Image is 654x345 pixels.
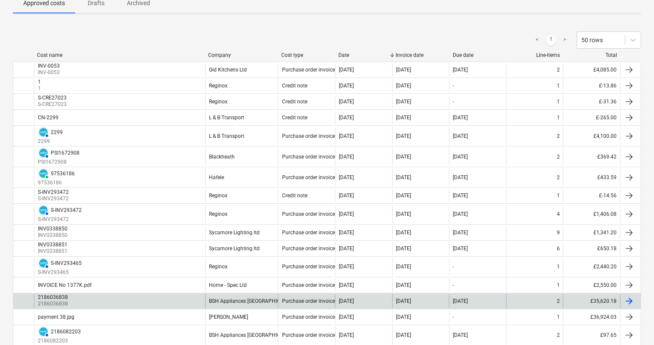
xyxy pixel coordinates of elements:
[38,179,75,186] p: 97536186
[209,211,227,217] div: Reginox
[556,230,559,236] div: 9
[556,298,559,304] div: 2
[38,300,70,308] p: 2186036838
[567,52,617,58] div: Total
[339,67,354,73] div: [DATE]
[396,174,411,180] div: [DATE]
[453,211,468,217] div: [DATE]
[453,174,468,180] div: [DATE]
[51,329,81,335] div: 2186082203
[282,211,335,217] div: Purchase order invoice
[282,230,335,236] div: Purchase order invoice
[339,133,354,139] div: [DATE]
[38,269,82,276] p: S-INV293465
[209,230,260,236] div: Sycamore Lighting ltd
[396,99,411,105] div: [DATE]
[282,99,307,105] div: Credit note
[563,111,620,124] div: £-265.00
[38,95,67,101] div: S-CRE27023
[563,242,620,255] div: £650.18
[396,332,411,338] div: [DATE]
[339,99,354,105] div: [DATE]
[453,115,468,121] div: [DATE]
[556,246,559,252] div: 6
[563,63,620,77] div: £4,085.00
[563,294,620,308] div: £35,620.18
[209,154,235,160] div: Blackheath
[563,189,620,202] div: £-14.56
[396,230,411,236] div: [DATE]
[282,115,307,121] div: Credit note
[209,298,297,304] div: BSH Appliances [GEOGRAPHIC_DATA]
[563,226,620,239] div: £1,341.20
[339,83,354,89] div: [DATE]
[453,246,468,252] div: [DATE]
[38,147,49,159] div: Invoice has been synced with Xero and its status is currently AUTHORISED
[39,149,48,157] img: xero.svg
[556,282,559,288] div: 1
[453,314,454,320] div: -
[556,174,559,180] div: 2
[282,154,335,160] div: Purchase order invoice
[563,326,620,345] div: £97.65
[38,159,80,166] p: PSI1672908
[453,52,503,58] div: Due date
[611,304,654,345] div: Chat Widget
[396,52,446,58] div: Invoice date
[453,298,468,304] div: [DATE]
[282,83,307,89] div: Credit note
[37,52,201,58] div: Cost name
[209,115,244,121] div: L & B Transport
[282,174,335,180] div: Purchase order invoice
[209,133,244,139] div: L & B Transport
[532,35,542,45] a: Previous page
[209,332,297,338] div: BSH Appliances [GEOGRAPHIC_DATA]
[209,67,247,73] div: Gid Kitchens Ltd
[282,133,335,139] div: Purchase order invoice
[282,282,335,288] div: Purchase order invoice
[453,67,468,73] div: [DATE]
[396,154,411,160] div: [DATE]
[282,67,335,73] div: Purchase order invoice
[396,264,411,270] div: [DATE]
[209,99,227,105] div: Reginox
[208,52,274,58] div: Company
[38,79,41,85] div: 1
[38,258,49,269] div: Invoice has been synced with Xero and its status is currently AUTHORISED
[51,207,82,213] div: S-INV293472
[396,298,411,304] div: [DATE]
[453,83,454,89] div: -
[396,133,411,139] div: [DATE]
[563,79,620,93] div: £-13.86
[281,52,332,58] div: Cost type
[38,248,69,255] p: INV0338851
[453,230,468,236] div: [DATE]
[453,282,454,288] div: -
[38,232,69,239] p: INV0338850
[51,171,75,177] div: 97536186
[39,206,48,214] img: xero.svg
[38,127,49,138] div: Invoice has been synced with Xero and its status is currently AUTHORISED
[339,298,354,304] div: [DATE]
[209,314,248,320] div: [PERSON_NAME]
[556,154,559,160] div: 2
[38,326,49,337] div: Invoice has been synced with Xero and its status is currently AUTHORISED
[209,83,227,89] div: Reginox
[282,193,307,199] div: Credit note
[559,35,570,45] a: Next page
[339,154,354,160] div: [DATE]
[282,264,335,270] div: Purchase order invoice
[38,282,92,288] div: INVOICE No 1377K.pdf
[39,128,48,137] img: xero.svg
[339,246,354,252] div: [DATE]
[556,211,559,217] div: 4
[38,101,68,108] p: S-CRE27023
[282,246,335,252] div: Purchase order invoice
[453,193,468,199] div: [DATE]
[38,337,81,345] p: 2186082203
[563,205,620,223] div: £1,406.08
[556,83,559,89] div: 1
[563,278,620,292] div: £2,550.00
[339,230,354,236] div: [DATE]
[563,95,620,109] div: £-31.36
